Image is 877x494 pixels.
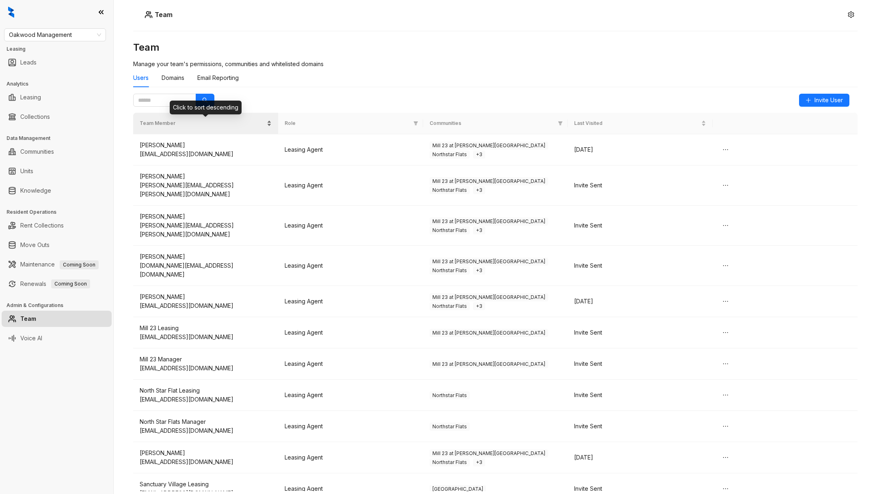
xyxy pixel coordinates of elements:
span: ellipsis [722,329,729,336]
h3: Admin & Configurations [6,302,113,309]
span: Northstar Flats [430,266,470,275]
h3: Data Management [6,135,113,142]
h3: Team [133,41,858,54]
span: Mill 23 at [PERSON_NAME][GEOGRAPHIC_DATA] [430,217,548,226]
img: logo [8,6,14,18]
div: Mill 23 Leasing [140,324,272,333]
span: filter [413,121,418,126]
td: Leasing Agent [278,442,423,473]
td: Leasing Agent [278,380,423,411]
div: [PERSON_NAME] [140,252,272,261]
td: Leasing Agent [278,134,423,165]
div: [EMAIL_ADDRESS][DOMAIN_NAME] [140,364,272,373]
div: Invite Sent [574,484,706,493]
div: Mill 23 Manager [140,355,272,364]
div: [EMAIL_ADDRESS][DOMAIN_NAME] [140,426,272,435]
div: Domains [162,73,184,82]
span: ellipsis [722,146,729,153]
div: [PERSON_NAME] [140,292,272,301]
span: Invite User [814,96,843,105]
span: filter [556,118,564,129]
div: [PERSON_NAME][EMAIL_ADDRESS][PERSON_NAME][DOMAIN_NAME] [140,221,272,239]
th: Last Visited [568,113,713,134]
h3: Resident Operations [6,208,113,216]
span: ellipsis [722,392,729,398]
span: Mill 23 at [PERSON_NAME][GEOGRAPHIC_DATA] [430,449,548,457]
span: Mill 23 at [PERSON_NAME][GEOGRAPHIC_DATA] [430,360,548,368]
a: Voice AI [20,330,42,346]
div: [PERSON_NAME] [140,172,272,181]
span: + 3 [473,266,485,275]
li: Renewals [2,276,112,292]
div: [DATE] [574,453,706,462]
div: Click to sort descending [170,101,242,114]
span: ellipsis [722,361,729,367]
div: Email Reporting [197,73,239,82]
span: Northstar Flats [430,302,470,310]
li: Leads [2,54,112,71]
button: Invite User [799,94,849,107]
h3: Analytics [6,80,113,88]
a: Leads [20,54,37,71]
li: Rent Collections [2,217,112,234]
span: ellipsis [722,454,729,461]
a: Units [20,163,33,179]
span: Coming Soon [60,260,99,269]
td: Leasing Agent [278,246,423,286]
div: [EMAIL_ADDRESS][DOMAIN_NAME] [140,150,272,159]
div: [PERSON_NAME] [140,212,272,221]
div: [DATE] [574,145,706,154]
span: Last Visited [574,120,700,127]
span: ellipsis [722,298,729,305]
div: Invite Sent [574,328,706,337]
span: Mill 23 at [PERSON_NAME][GEOGRAPHIC_DATA] [430,329,548,337]
td: Leasing Agent [278,411,423,442]
a: Leasing [20,89,41,105]
span: filter [558,121,563,126]
span: search [202,97,208,103]
img: Users [145,11,153,19]
div: [PERSON_NAME][EMAIL_ADDRESS][PERSON_NAME][DOMAIN_NAME] [140,181,272,199]
li: Communities [2,144,112,160]
div: North Star Flats Manager [140,417,272,426]
li: Voice AI [2,330,112,346]
a: Rent Collections [20,217,64,234]
div: North Star Flat Leasing [140,386,272,395]
span: Northstar Flats [430,423,470,431]
span: ellipsis [722,485,729,492]
td: Leasing Agent [278,206,423,246]
a: RenewalsComing Soon [20,276,90,292]
td: Leasing Agent [278,317,423,348]
span: Northstar Flats [430,226,470,234]
a: Communities [20,144,54,160]
span: ellipsis [722,182,729,189]
td: Leasing Agent [278,348,423,380]
div: Sanctuary Village Leasing [140,480,272,489]
li: Move Outs [2,237,112,253]
span: ellipsis [722,262,729,269]
a: Collections [20,109,50,125]
div: Invite Sent [574,261,706,270]
span: Northstar Flats [430,458,470,466]
span: plus [806,97,811,103]
li: Maintenance [2,256,112,273]
span: Manage your team's permissions, communities and whitelisted domains [133,60,324,67]
span: Oakwood Management [9,29,101,41]
div: [EMAIL_ADDRESS][DOMAIN_NAME] [140,301,272,310]
span: Mill 23 at [PERSON_NAME][GEOGRAPHIC_DATA] [430,293,548,301]
li: Knowledge [2,183,112,199]
span: + 3 [473,458,485,466]
span: Mill 23 at [PERSON_NAME][GEOGRAPHIC_DATA] [430,258,548,266]
a: Knowledge [20,183,51,199]
li: Leasing [2,89,112,105]
th: Team Member [133,113,278,134]
span: Northstar Flats [430,186,470,194]
span: ellipsis [722,423,729,430]
span: + 3 [473,150,485,159]
span: Northstar Flats [430,391,470,399]
span: Mill 23 at [PERSON_NAME][GEOGRAPHIC_DATA] [430,142,548,150]
li: Team [2,311,112,327]
span: Communities [430,120,555,127]
th: Role [278,113,423,134]
div: Users [133,73,149,82]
